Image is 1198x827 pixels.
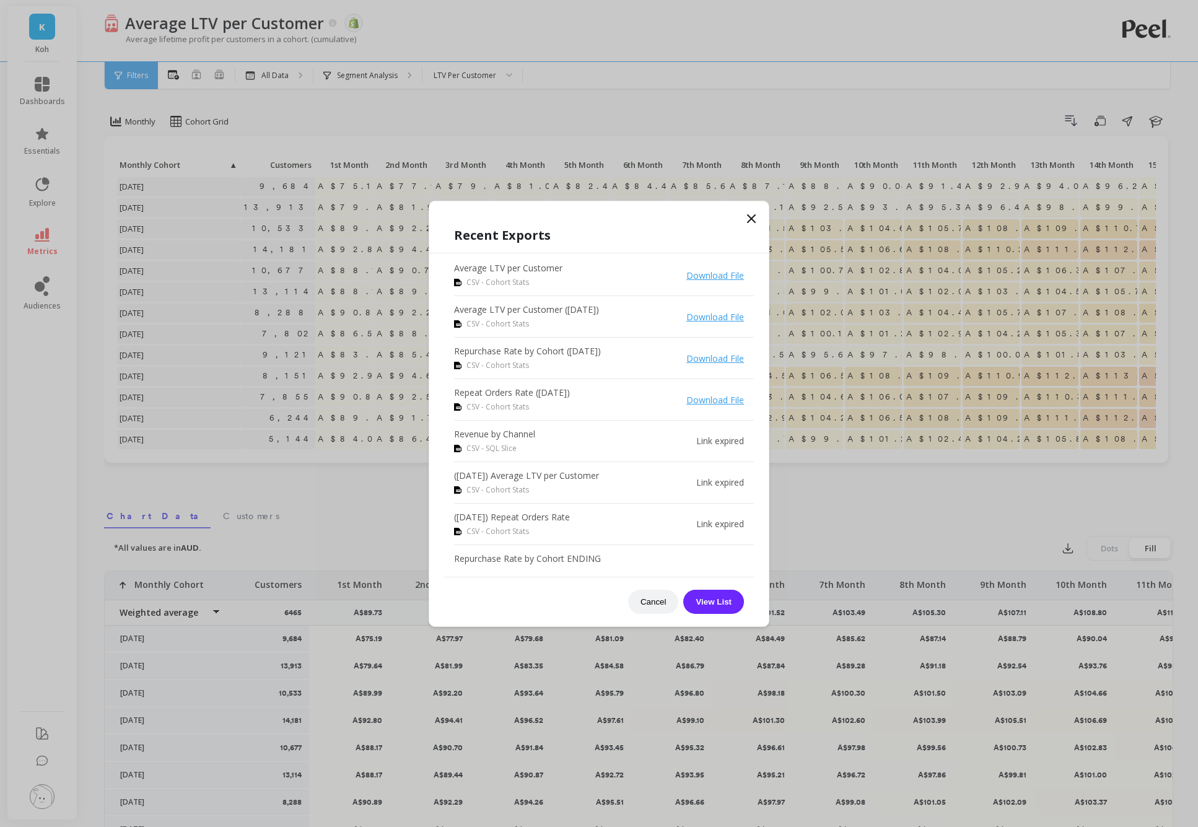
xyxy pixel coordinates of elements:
[454,320,461,328] img: csv icon
[454,486,461,494] img: csv icon
[454,362,461,369] img: csv icon
[454,387,570,399] p: Repeat Orders Rate ([DATE])
[454,403,461,411] img: csv icon
[696,435,744,447] p: Link expired
[696,518,744,530] p: Link expired
[454,226,744,245] h1: Recent Exports
[454,304,599,316] p: Average LTV per Customer ([DATE])
[686,269,744,281] a: Download File
[466,318,529,330] span: CSV - Cohort Stats
[696,476,744,489] p: Link expired
[454,528,461,535] img: csv icon
[466,484,529,496] span: CSV - Cohort Stats
[454,553,627,577] p: Repurchase Rate by Cohort ENDING [DATE]
[466,360,529,371] span: CSV - Cohort Stats
[454,345,601,357] p: Repurchase Rate by Cohort ([DATE])
[686,394,744,406] a: Download File
[686,311,744,323] a: Download File
[628,590,679,614] button: Cancel
[466,277,529,288] span: CSV - Cohort Stats
[466,443,517,454] span: CSV - SQL Slice
[454,262,562,274] p: Average LTV per Customer
[686,352,744,364] a: Download File
[466,401,529,413] span: CSV - Cohort Stats
[466,526,529,537] span: CSV - Cohort Stats
[454,279,461,286] img: csv icon
[454,445,461,452] img: csv icon
[683,590,744,614] button: View List
[454,511,570,523] p: ([DATE]) Repeat Orders Rate
[454,428,535,440] p: Revenue by Channel
[454,470,599,482] p: ([DATE]) Average LTV per Customer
